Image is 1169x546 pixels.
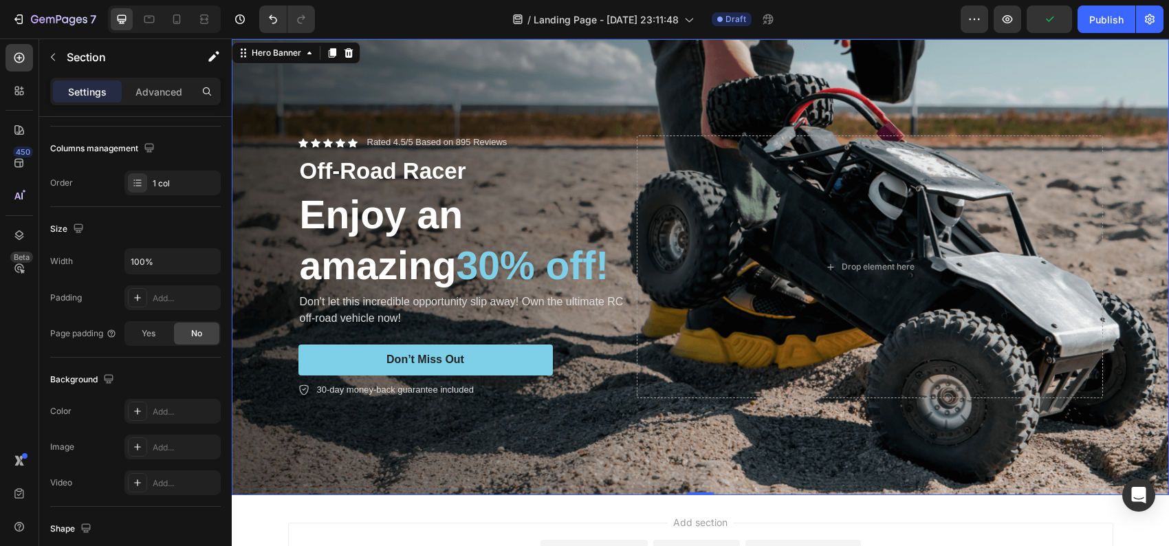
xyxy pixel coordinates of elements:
[1089,12,1124,27] div: Publish
[191,327,202,340] span: No
[13,146,33,157] div: 450
[1078,6,1135,33] button: Publish
[50,371,117,389] div: Background
[6,6,102,33] button: 7
[725,13,746,25] span: Draft
[50,255,73,267] div: Width
[610,223,683,234] div: Drop element here
[529,507,613,521] div: Add blank section
[50,327,117,340] div: Page padding
[534,12,679,27] span: Landing Page - [DATE] 23:11:48
[50,177,73,189] div: Order
[125,249,220,274] input: Auto
[50,140,157,158] div: Columns management
[259,6,315,33] div: Undo/Redo
[50,405,72,417] div: Color
[17,8,72,21] div: Hero Banner
[153,477,217,490] div: Add...
[10,252,33,263] div: Beta
[50,477,72,489] div: Video
[153,406,217,418] div: Add...
[527,12,531,27] span: /
[1122,479,1155,512] div: Open Intercom Messenger
[50,441,74,453] div: Image
[428,507,501,521] div: Generate layout
[90,11,96,28] p: 7
[153,292,217,305] div: Add...
[436,477,501,491] span: Add section
[135,85,182,99] p: Advanced
[142,327,155,340] span: Yes
[320,507,404,521] div: Choose templates
[68,85,107,99] p: Settings
[67,49,179,65] p: Section
[153,177,217,190] div: 1 col
[50,520,94,538] div: Shape
[50,220,87,239] div: Size
[153,441,217,454] div: Add...
[50,292,82,304] div: Padding
[232,39,1169,546] iframe: Design area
